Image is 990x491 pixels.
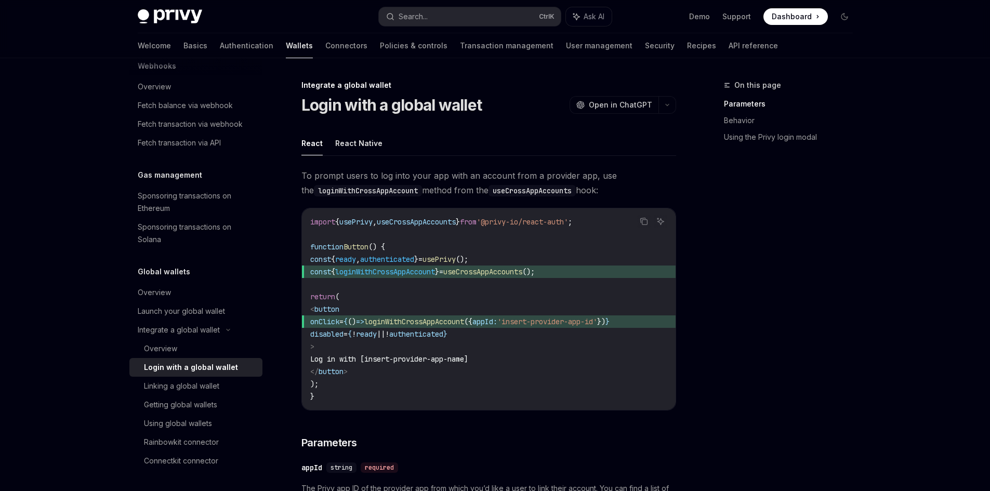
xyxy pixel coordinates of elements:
[368,242,385,251] span: () {
[129,283,262,302] a: Overview
[129,187,262,218] a: Sponsoring transactions on Ethereum
[348,329,352,339] span: {
[460,217,477,227] span: from
[373,217,377,227] span: ,
[301,96,482,114] h1: Login with a global wallet
[724,112,861,129] a: Behavior
[138,9,202,24] img: dark logo
[335,217,339,227] span: {
[605,317,610,326] span: }
[724,129,861,145] a: Using the Privy login modal
[138,286,171,299] div: Overview
[144,361,238,374] div: Login with a global wallet
[361,462,398,473] div: required
[724,96,861,112] a: Parameters
[772,11,812,22] span: Dashboard
[129,339,262,358] a: Overview
[379,7,561,26] button: Search...CtrlK
[399,10,428,23] div: Search...
[144,399,217,411] div: Getting global wallets
[310,242,344,251] span: function
[310,342,314,351] span: >
[414,255,418,264] span: }
[138,99,233,112] div: Fetch balance via webhook
[138,324,220,336] div: Integrate a global wallet
[497,317,597,326] span: 'insert-provider-app-id'
[129,414,262,433] a: Using global wallets
[836,8,853,25] button: Toggle dark mode
[138,118,243,130] div: Fetch transaction via webhook
[144,417,212,430] div: Using global wallets
[687,33,716,58] a: Recipes
[339,217,373,227] span: usePrivy
[310,217,335,227] span: import
[335,255,356,264] span: ready
[568,217,572,227] span: ;
[377,329,385,339] span: ||
[335,292,339,301] span: (
[301,435,357,450] span: Parameters
[144,455,218,467] div: Connectkit connector
[310,267,331,276] span: const
[310,392,314,401] span: }
[129,77,262,96] a: Overview
[689,11,710,22] a: Demo
[456,255,468,264] span: ();
[129,134,262,152] a: Fetch transaction via API
[489,185,576,196] code: useCrossAppAccounts
[331,463,352,472] span: string
[443,267,522,276] span: useCrossAppAccounts
[138,305,225,317] div: Launch your global wallet
[129,358,262,377] a: Login with a global wallet
[477,217,568,227] span: '@privy-io/react-auth'
[637,215,651,228] button: Copy the contents from the code block
[584,11,604,22] span: Ask AI
[301,462,322,473] div: appId
[301,168,676,197] span: To prompt users to log into your app with an account from a provider app, use the method from the...
[310,292,335,301] span: return
[344,367,348,376] span: >
[439,267,443,276] span: =
[344,242,368,251] span: Button
[352,329,356,339] span: !
[443,329,447,339] span: }
[301,80,676,90] div: Integrate a global wallet
[389,329,443,339] span: authenticated
[319,367,344,376] span: button
[645,33,675,58] a: Security
[423,255,456,264] span: usePrivy
[129,302,262,321] a: Launch your global wallet
[314,304,339,314] span: button
[344,317,348,326] span: {
[144,342,177,355] div: Overview
[360,255,414,264] span: authenticated
[144,436,219,448] div: Rainbowkit connector
[335,267,435,276] span: loginWithCrossAppAccount
[301,131,323,155] button: React
[356,329,377,339] span: ready
[314,185,422,196] code: loginWithCrossAppAccount
[589,100,652,110] span: Open in ChatGPT
[310,367,319,376] span: </
[138,33,171,58] a: Welcome
[722,11,751,22] a: Support
[539,12,555,21] span: Ctrl K
[734,79,781,91] span: On this page
[183,33,207,58] a: Basics
[138,266,190,278] h5: Global wallets
[364,317,464,326] span: loginWithCrossAppAccount
[348,317,356,326] span: ()
[385,329,389,339] span: !
[344,329,348,339] span: =
[310,329,344,339] span: disabled
[435,267,439,276] span: }
[129,452,262,470] a: Connectkit connector
[129,377,262,395] a: Linking a global wallet
[220,33,273,58] a: Authentication
[325,33,367,58] a: Connectors
[129,96,262,115] a: Fetch balance via webhook
[138,190,256,215] div: Sponsoring transactions on Ethereum
[138,169,202,181] h5: Gas management
[654,215,667,228] button: Ask AI
[335,131,382,155] button: React Native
